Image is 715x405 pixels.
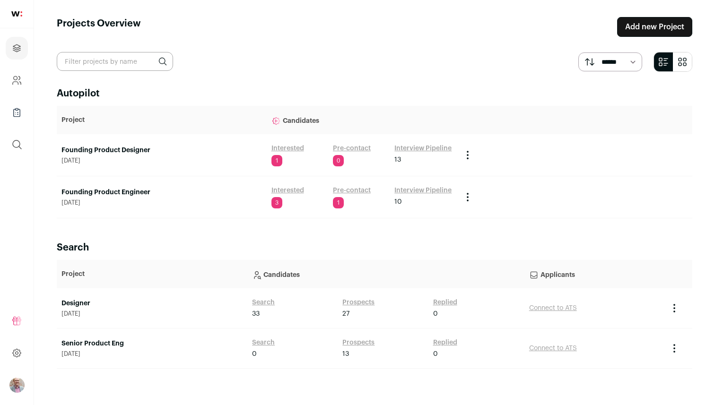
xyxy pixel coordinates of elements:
[11,11,22,17] img: wellfound-shorthand-0d5821cbd27db2630d0214b213865d53afaa358527fdda9d0ea32b1df1b89c2c.svg
[252,265,520,284] p: Candidates
[9,378,25,393] button: Open dropdown
[252,338,275,347] a: Search
[394,155,401,164] span: 13
[57,52,173,71] input: Filter projects by name
[394,186,452,195] a: Interview Pipeline
[57,17,141,37] h1: Projects Overview
[529,265,659,284] p: Applicants
[271,197,282,208] span: 3
[252,298,275,307] a: Search
[529,345,577,352] a: Connect to ATS
[342,309,349,319] span: 27
[61,188,262,197] a: Founding Product Engineer
[61,199,262,207] span: [DATE]
[271,144,304,153] a: Interested
[669,343,680,354] button: Project Actions
[433,338,457,347] a: Replied
[61,157,262,164] span: [DATE]
[342,338,375,347] a: Prospects
[61,310,243,318] span: [DATE]
[252,349,257,359] span: 0
[333,197,344,208] span: 1
[394,144,452,153] a: Interview Pipeline
[6,69,28,92] a: Company and ATS Settings
[333,186,371,195] a: Pre-contact
[61,115,262,125] p: Project
[9,378,25,393] img: 190284-medium_jpg
[669,302,680,314] button: Project Actions
[342,298,375,307] a: Prospects
[462,149,473,161] button: Project Actions
[529,305,577,311] a: Connect to ATS
[271,155,282,166] span: 1
[433,309,438,319] span: 0
[57,241,692,254] h2: Search
[271,111,453,129] p: Candidates
[252,309,260,319] span: 33
[61,146,262,155] a: Founding Product Designer
[57,87,692,100] h2: Autopilot
[394,197,402,207] span: 10
[61,350,243,358] span: [DATE]
[462,191,473,203] button: Project Actions
[617,17,692,37] a: Add new Project
[61,269,243,279] p: Project
[433,298,457,307] a: Replied
[333,144,371,153] a: Pre-contact
[61,339,243,348] a: Senior Product Eng
[61,299,243,308] a: Designer
[271,186,304,195] a: Interested
[433,349,438,359] span: 0
[333,155,344,166] span: 0
[6,37,28,60] a: Projects
[6,101,28,124] a: Company Lists
[342,349,349,359] span: 13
